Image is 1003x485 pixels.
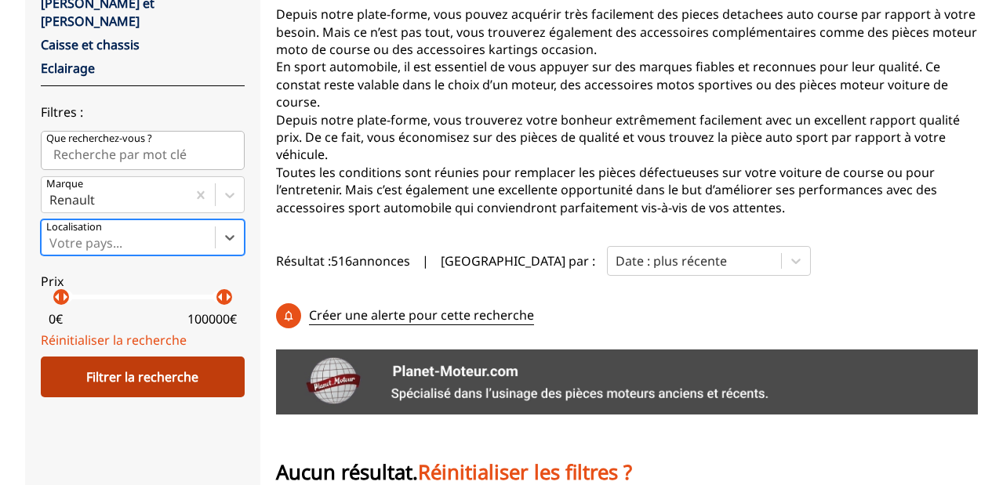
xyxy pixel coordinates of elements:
div: Filtrer la recherche [41,357,245,397]
p: Que recherchez-vous ? [46,132,152,146]
p: Marque [46,177,83,191]
span: | [422,252,429,270]
p: arrow_right [219,288,238,306]
a: Réinitialiser la recherche [41,331,187,349]
p: Localisation [46,220,102,234]
p: 0 € [49,310,63,328]
p: arrow_left [211,288,230,306]
p: Filtres : [41,103,245,121]
p: arrow_left [48,288,67,306]
p: Prix [41,273,245,290]
p: arrow_right [56,288,74,306]
p: Créer une alerte pour cette recherche [309,306,534,324]
input: Que recherchez-vous ? [41,131,245,170]
a: Caisse et chassis [41,36,140,53]
p: 100000 € [187,310,237,328]
p: [GEOGRAPHIC_DATA] par : [441,252,595,270]
p: Depuis notre plate-forme, vous pouvez acquérir très facilement des pieces detachees auto course p... [276,5,978,216]
span: Résultat : 516 annonces [276,252,410,270]
a: Eclairage [41,60,95,77]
